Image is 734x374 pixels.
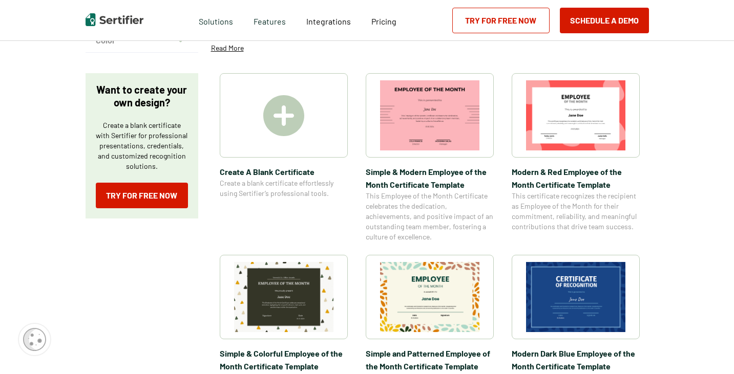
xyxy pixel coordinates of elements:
span: Create A Blank Certificate [220,165,348,178]
span: Create a blank certificate effortlessly using Sertifier’s professional tools. [220,178,348,199]
img: Simple and Patterned Employee of the Month Certificate Template [380,262,479,332]
a: Simple & Modern Employee of the Month Certificate TemplateSimple & Modern Employee of the Month C... [366,73,494,242]
span: Integrations [306,16,351,26]
span: Modern Dark Blue Employee of the Month Certificate Template [512,347,640,372]
span: Solutions [199,14,233,27]
img: Modern & Red Employee of the Month Certificate Template [526,80,625,150]
a: Try for Free Now [96,183,188,208]
button: Schedule a Demo [560,8,649,33]
img: Simple & Colorful Employee of the Month Certificate Template [234,262,333,332]
iframe: Chat Widget [683,325,734,374]
a: Try for Free Now [452,8,550,33]
a: Pricing [371,14,396,27]
p: Read More [211,43,244,53]
a: Modern & Red Employee of the Month Certificate TemplateModern & Red Employee of the Month Certifi... [512,73,640,242]
span: Features [254,14,286,27]
a: Integrations [306,14,351,27]
img: Simple & Modern Employee of the Month Certificate Template [380,80,479,150]
span: Simple & Colorful Employee of the Month Certificate Template [220,347,348,372]
span: This Employee of the Month Certificate celebrates the dedication, achievements, and positive impa... [366,191,494,242]
img: Cookie Popup Icon [23,328,46,351]
span: Pricing [371,16,396,26]
p: Create a blank certificate with Sertifier for professional presentations, credentials, and custom... [96,120,188,171]
img: Modern Dark Blue Employee of the Month Certificate Template [526,262,625,332]
img: Sertifier | Digital Credentialing Platform [86,13,143,26]
img: Create A Blank Certificate [263,95,304,136]
span: This certificate recognizes the recipient as Employee of the Month for their commitment, reliabil... [512,191,640,232]
span: Modern & Red Employee of the Month Certificate Template [512,165,640,191]
span: Simple & Modern Employee of the Month Certificate Template [366,165,494,191]
span: Simple and Patterned Employee of the Month Certificate Template [366,347,494,372]
p: Want to create your own design? [96,83,188,109]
